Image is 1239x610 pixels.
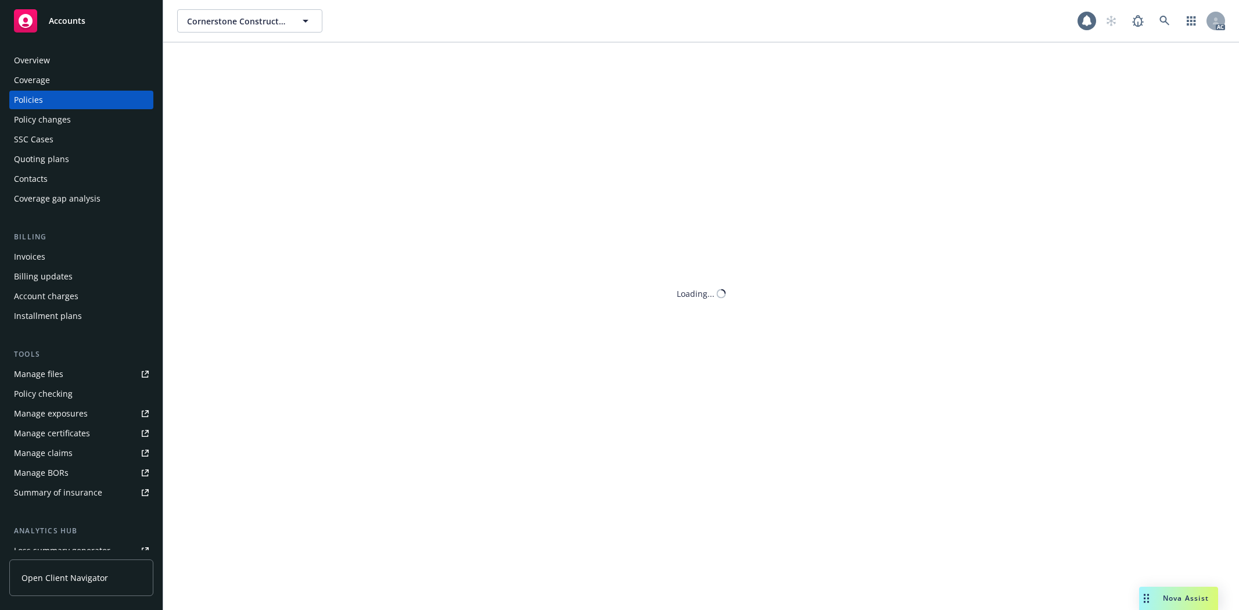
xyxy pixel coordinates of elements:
[14,307,82,325] div: Installment plans
[9,231,153,243] div: Billing
[9,424,153,443] a: Manage certificates
[1163,593,1209,603] span: Nova Assist
[9,91,153,109] a: Policies
[14,247,45,266] div: Invoices
[9,349,153,360] div: Tools
[9,541,153,560] a: Loss summary generator
[1180,9,1203,33] a: Switch app
[9,51,153,70] a: Overview
[14,483,102,502] div: Summary of insurance
[1153,9,1176,33] a: Search
[9,170,153,188] a: Contacts
[9,385,153,403] a: Policy checking
[9,444,153,462] a: Manage claims
[14,110,71,129] div: Policy changes
[9,150,153,168] a: Quoting plans
[9,404,153,423] a: Manage exposures
[14,385,73,403] div: Policy checking
[677,288,714,300] div: Loading...
[177,9,322,33] button: Cornerstone Construction Group, Inc.
[21,572,108,584] span: Open Client Navigator
[9,267,153,286] a: Billing updates
[14,267,73,286] div: Billing updates
[49,16,85,26] span: Accounts
[9,189,153,208] a: Coverage gap analysis
[9,307,153,325] a: Installment plans
[14,71,50,89] div: Coverage
[1100,9,1123,33] a: Start snowing
[9,287,153,306] a: Account charges
[14,170,48,188] div: Contacts
[187,15,288,27] span: Cornerstone Construction Group, Inc.
[14,541,110,560] div: Loss summary generator
[1139,587,1154,610] div: Drag to move
[14,91,43,109] div: Policies
[14,51,50,70] div: Overview
[14,130,53,149] div: SSC Cases
[14,424,90,443] div: Manage certificates
[9,365,153,383] a: Manage files
[14,444,73,462] div: Manage claims
[9,5,153,37] a: Accounts
[14,464,69,482] div: Manage BORs
[9,247,153,266] a: Invoices
[9,71,153,89] a: Coverage
[1139,587,1218,610] button: Nova Assist
[9,464,153,482] a: Manage BORs
[14,150,69,168] div: Quoting plans
[9,110,153,129] a: Policy changes
[9,525,153,537] div: Analytics hub
[14,287,78,306] div: Account charges
[9,483,153,502] a: Summary of insurance
[14,404,88,423] div: Manage exposures
[1126,9,1150,33] a: Report a Bug
[9,130,153,149] a: SSC Cases
[14,189,100,208] div: Coverage gap analysis
[14,365,63,383] div: Manage files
